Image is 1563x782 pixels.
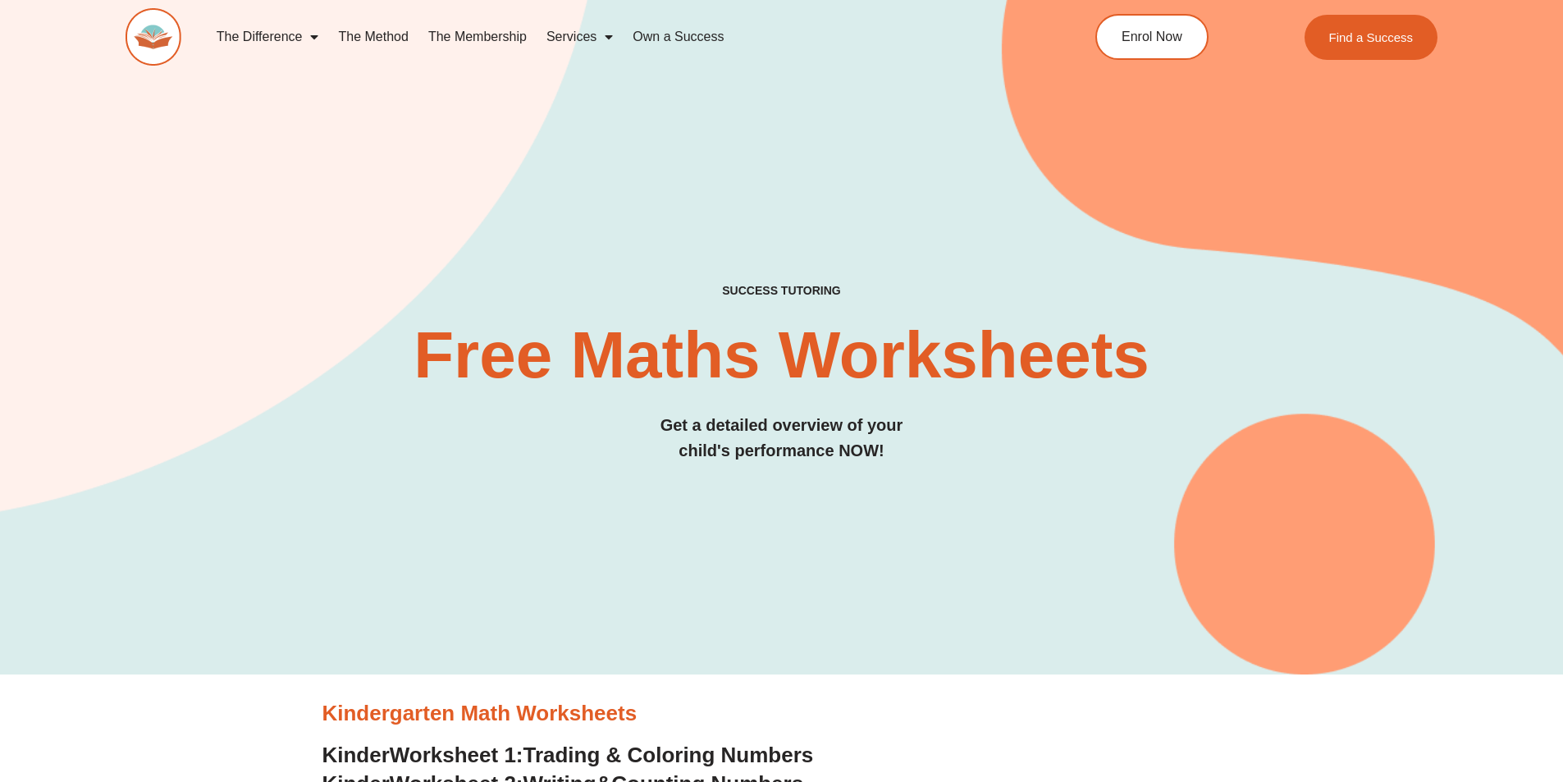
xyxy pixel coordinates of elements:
[1305,15,1438,60] a: Find a Success
[126,284,1438,298] h4: SUCCESS TUTORING​
[390,743,523,767] span: Worksheet 1:
[126,413,1438,464] h3: Get a detailed overview of your child's performance NOW!
[523,743,814,767] span: Trading & Coloring Numbers
[207,18,329,56] a: The Difference
[328,18,418,56] a: The Method
[1122,30,1182,43] span: Enrol Now
[322,700,1241,728] h3: Kindergarten Math Worksheets
[1095,14,1209,60] a: Enrol Now
[322,743,814,767] a: KinderWorksheet 1:Trading & Coloring Numbers
[322,743,390,767] span: Kinder
[1329,31,1414,43] span: Find a Success
[537,18,623,56] a: Services
[623,18,734,56] a: Own a Success
[126,322,1438,388] h2: Free Maths Worksheets​
[207,18,1021,56] nav: Menu
[418,18,537,56] a: The Membership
